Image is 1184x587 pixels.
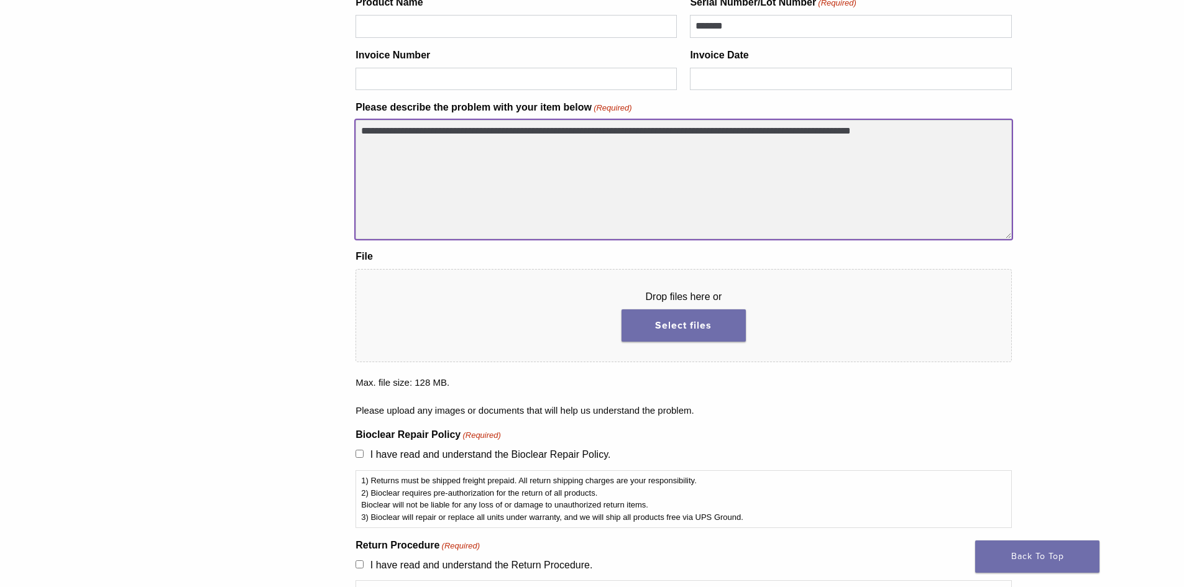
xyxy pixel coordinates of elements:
[622,309,746,342] button: select files, file
[690,48,748,63] label: Invoice Date
[370,449,611,460] label: I have read and understand the Bioclear Repair Policy.
[462,429,501,442] span: (Required)
[376,289,991,304] span: Drop files here or
[356,396,1011,418] div: Please upload any images or documents that will help us understand the problem.
[975,540,1099,573] a: Back To Top
[356,427,1011,442] legend: Bioclear Repair Policy
[356,368,1011,390] span: Max. file size: 128 MB.
[441,540,480,552] span: (Required)
[356,48,430,63] label: Invoice Number
[356,470,1011,528] div: 1) Returns must be shipped freight prepaid. All return shipping charges are your responsibility. ...
[356,538,1011,553] legend: Return Procedure
[370,560,593,570] label: I have read and understand the Return Procedure.
[593,102,632,114] span: (Required)
[356,249,373,264] label: File
[356,100,631,115] label: Please describe the problem with your item below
